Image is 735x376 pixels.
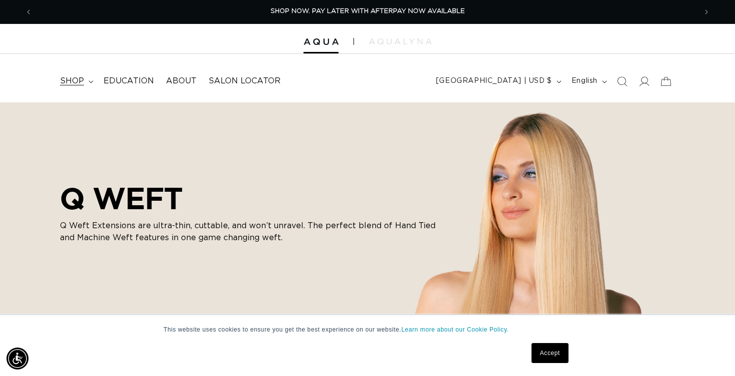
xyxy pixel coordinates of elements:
span: English [571,76,597,86]
button: [GEOGRAPHIC_DATA] | USD $ [430,72,565,91]
summary: Search [611,70,633,92]
button: Previous announcement [17,2,39,21]
iframe: Chat Widget [685,328,735,376]
summary: shop [54,70,97,92]
img: Aqua Hair Extensions [303,38,338,45]
p: Q Weft Extensions are ultra-thin, cuttable, and won’t unravel. The perfect blend of Hand Tied and... [60,220,440,244]
button: English [565,72,611,91]
div: Accessibility Menu [6,348,28,370]
span: shop [60,76,84,86]
span: [GEOGRAPHIC_DATA] | USD $ [436,76,552,86]
span: About [166,76,196,86]
img: aqualyna.com [369,38,431,44]
a: Education [97,70,160,92]
p: This website uses cookies to ensure you get the best experience on our website. [163,325,571,334]
span: Salon Locator [208,76,280,86]
a: Learn more about our Cookie Policy. [401,326,509,333]
a: Accept [531,343,568,363]
a: Salon Locator [202,70,286,92]
span: SHOP NOW. PAY LATER WITH AFTERPAY NOW AVAILABLE [270,8,465,14]
h2: Q WEFT [60,181,440,216]
button: Next announcement [695,2,717,21]
span: Education [103,76,154,86]
a: About [160,70,202,92]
